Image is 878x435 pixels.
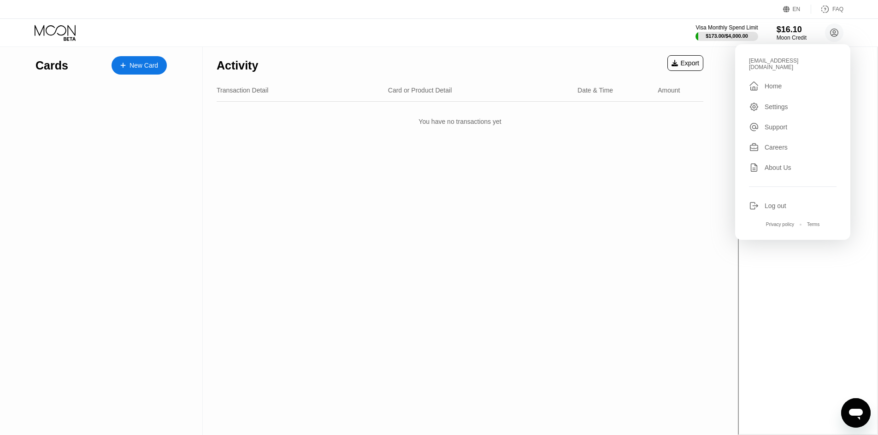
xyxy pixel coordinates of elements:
[765,82,782,90] div: Home
[841,398,871,428] iframe: Button to launch messaging window
[749,58,837,70] div: [EMAIL_ADDRESS][DOMAIN_NAME]
[807,222,819,227] div: Terms
[658,87,680,94] div: Amount
[217,87,268,94] div: Transaction Detail
[783,5,811,14] div: EN
[765,164,791,171] div: About Us
[749,81,759,92] div: 
[766,222,794,227] div: Privacy policy
[695,24,758,31] div: Visa Monthly Spend Limit
[130,62,158,70] div: New Card
[112,56,167,75] div: New Card
[765,202,786,209] div: Log out
[388,87,452,94] div: Card or Product Detail
[217,59,258,72] div: Activity
[749,201,837,211] div: Log out
[749,81,837,92] div: Home
[749,142,837,152] div: Careers
[577,87,613,94] div: Date & Time
[706,33,748,39] div: $173.00 / $4,000.00
[811,5,843,14] div: FAQ
[832,6,843,12] div: FAQ
[695,24,758,41] div: Visa Monthly Spend Limit$173.00/$4,000.00
[777,35,807,41] div: Moon Credit
[777,25,807,35] div: $16.10
[749,122,837,132] div: Support
[765,123,787,131] div: Support
[667,55,703,71] div: Export
[765,144,788,151] div: Careers
[749,162,837,173] div: About Us
[793,6,801,12] div: EN
[777,25,807,41] div: $16.10Moon Credit
[765,103,788,110] div: Settings
[35,59,68,72] div: Cards
[217,109,703,134] div: You have no transactions yet
[672,59,699,67] div: Export
[749,102,837,112] div: Settings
